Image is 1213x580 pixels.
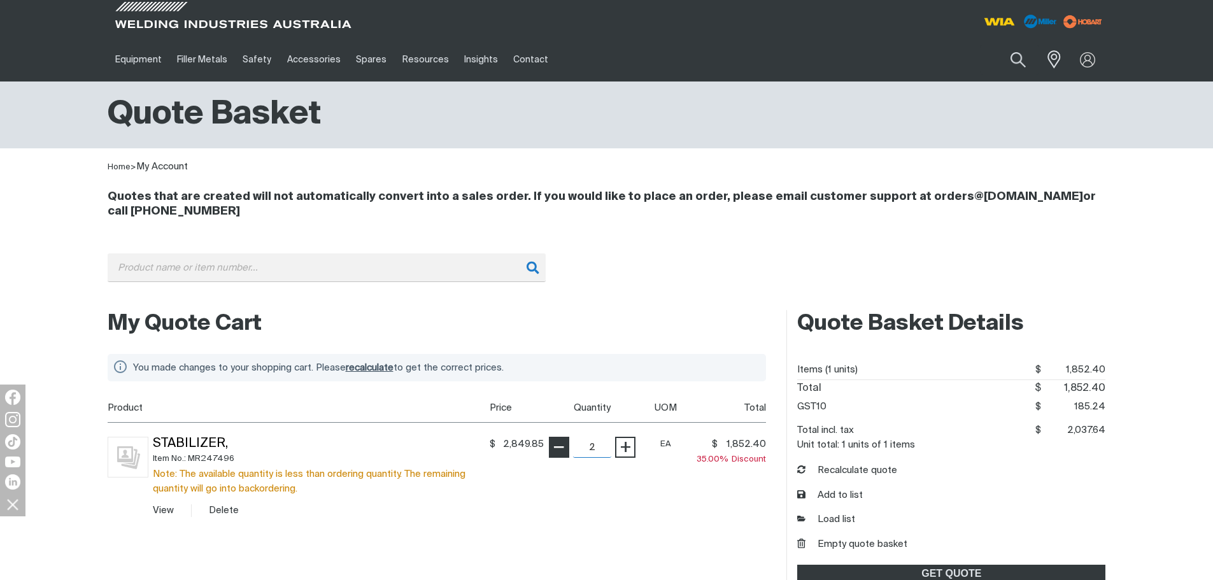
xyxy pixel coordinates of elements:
span: > [131,163,136,171]
span: 2,849.85 [499,438,544,451]
button: Recalculate quote [797,463,897,478]
a: Filler Metals [169,38,235,81]
button: Empty quote basket [797,537,907,552]
a: Stabilizer, [153,437,228,450]
span: $ [712,438,718,451]
span: 1,852.40 [721,438,766,451]
span: 1,852.40 [1041,380,1106,397]
a: @[DOMAIN_NAME] [974,191,1083,202]
a: My Account [136,162,188,171]
input: Product name or item number... [980,45,1039,74]
span: 35.00% [697,455,732,463]
dt: Total [797,380,821,397]
span: + [620,436,632,458]
img: LinkedIn [5,474,20,490]
div: Product or group for quick order [108,253,1106,301]
div: Note: The available quantity is less than ordering quantity. The remaining quantity will go into ... [153,467,485,496]
th: Total [692,394,767,423]
span: − [553,436,565,458]
img: hide socials [2,493,24,515]
img: TikTok [5,434,20,449]
h1: Quote Basket [108,94,321,136]
span: $ [1035,383,1041,393]
img: YouTube [5,456,20,467]
a: Equipment [108,38,169,81]
a: Insights [457,38,506,81]
h4: Quotes that are created will not automatically convert into a sales order. If you would like to p... [108,190,1106,219]
button: Search products [997,45,1040,74]
a: Spares [348,38,394,81]
th: Quantity [544,394,635,423]
span: Discount [697,455,766,463]
a: Contact [506,38,556,81]
dt: Total incl. tax [797,421,854,440]
input: Product name or item number... [108,253,546,282]
a: View Stabilizer, [153,506,174,515]
button: Add to list [797,488,863,503]
span: $ [1035,402,1041,411]
a: Home [108,163,131,171]
dt: Items (1 units) [797,360,858,379]
dt: Unit total: 1 units of 1 items [797,440,915,449]
img: miller [1060,12,1106,31]
dt: GST10 [797,397,826,416]
span: $ [1035,425,1041,435]
span: 2,037.64 [1041,421,1106,440]
a: Accessories [280,38,348,81]
h2: Quote Basket Details [797,310,1105,338]
img: Facebook [5,390,20,405]
th: Product [108,394,485,423]
div: EA [641,437,692,451]
button: Delete Stabilizer, [209,503,239,518]
img: Instagram [5,412,20,427]
span: $ [490,438,495,451]
span: 185.24 [1041,397,1106,416]
span: $ [1035,365,1041,374]
nav: Main [108,38,856,81]
div: Item No.: MR247496 [153,451,485,466]
h2: My Quote Cart [108,310,767,338]
span: recalculate cart [346,363,394,372]
div: You made changes to your shopping cart. Please to get the correct prices. [133,359,751,376]
th: Price [485,394,544,423]
a: Load list [797,513,855,527]
a: Safety [235,38,279,81]
span: 1,852.40 [1041,360,1106,379]
th: UOM [635,394,692,423]
img: No image for this product [108,437,148,477]
a: Resources [394,38,456,81]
